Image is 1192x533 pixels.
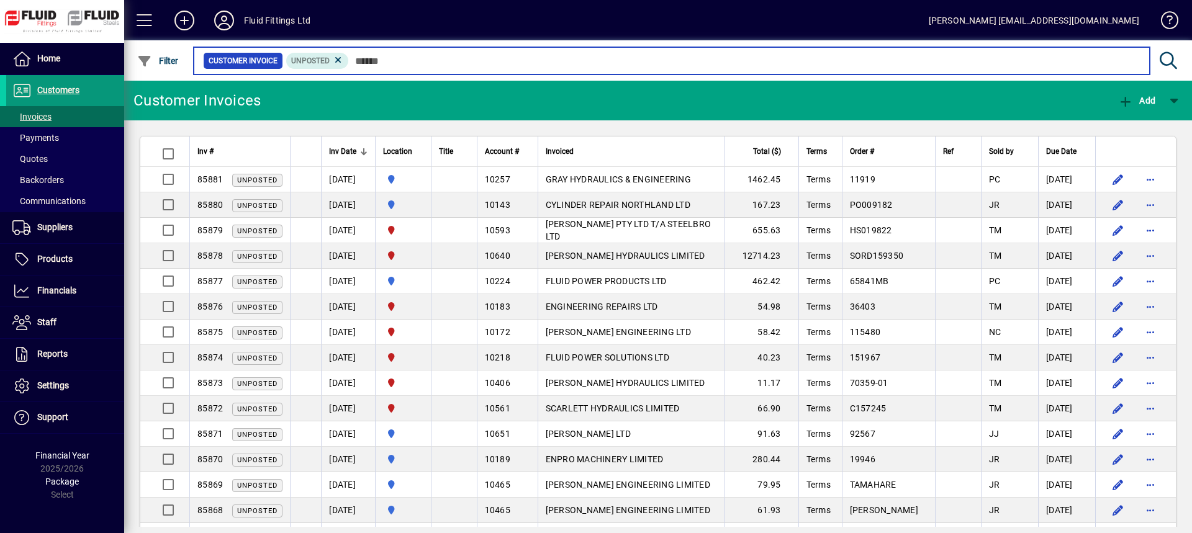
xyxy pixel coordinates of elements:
span: 10189 [485,454,510,464]
span: PO009182 [850,200,893,210]
span: Terms [806,200,831,210]
span: Unposted [237,202,278,210]
span: AUCKLAND [383,427,423,441]
button: Filter [134,50,182,72]
td: 66.90 [724,396,798,421]
td: [DATE] [1038,421,1095,447]
a: Quotes [6,148,124,169]
span: 36403 [850,302,875,311]
td: [DATE] [1038,243,1095,269]
span: Unposted [237,329,278,337]
td: 58.42 [724,320,798,345]
span: Unposted [237,303,278,311]
button: More options [1140,271,1160,291]
button: Add [165,9,204,32]
span: FLUID POWER PRODUCTS LTD [546,276,667,286]
span: 10640 [485,251,510,261]
button: More options [1140,246,1160,266]
span: TM [989,352,1002,362]
td: 462.42 [724,269,798,294]
span: 10651 [485,429,510,439]
div: Sold by [989,145,1031,158]
span: 92567 [850,429,875,439]
span: Unposted [237,431,278,439]
span: Unposted [237,405,278,413]
span: AUCKLAND [383,172,423,186]
button: More options [1140,424,1160,444]
span: 85876 [197,302,223,311]
button: Edit [1108,220,1128,240]
span: Suppliers [37,222,73,232]
span: AUCKLAND [383,478,423,491]
td: [DATE] [1038,167,1095,192]
span: AUCKLAND [383,274,423,288]
span: AUCKLAND [383,503,423,517]
span: [PERSON_NAME] HYDRAULICS LIMITED [546,251,705,261]
a: Payments [6,127,124,148]
a: Settings [6,370,124,401]
span: Unposted [291,56,330,65]
a: Financials [6,275,124,307]
button: Edit [1108,398,1128,418]
a: Staff [6,307,124,338]
span: JR [989,505,1000,515]
span: Package [45,477,79,486]
button: More options [1140,220,1160,240]
span: 10593 [485,225,510,235]
span: 10465 [485,480,510,490]
span: Terms [806,454,831,464]
span: Unposted [237,481,278,490]
span: Terms [806,145,827,158]
span: Sold by [989,145,1014,158]
span: Unposted [237,507,278,515]
span: [PERSON_NAME] LTD [546,429,631,439]
span: Terms [806,225,831,235]
span: 10224 [485,276,510,286]
span: 85881 [197,174,223,184]
span: TM [989,302,1002,311]
a: Home [6,43,124,74]
td: [DATE] [321,370,375,396]
span: Terms [806,378,831,388]
button: Edit [1108,169,1128,189]
span: Inv Date [329,145,356,158]
div: Account # [485,145,530,158]
div: Title [439,145,469,158]
button: Edit [1108,347,1128,367]
span: 85875 [197,327,223,337]
td: [DATE] [321,218,375,243]
span: 85880 [197,200,223,210]
a: Suppliers [6,212,124,243]
div: Total ($) [732,145,792,158]
span: PC [989,174,1001,184]
span: Terms [806,352,831,362]
span: Terms [806,429,831,439]
span: TM [989,251,1002,261]
td: [DATE] [1038,320,1095,345]
div: [PERSON_NAME] [EMAIL_ADDRESS][DOMAIN_NAME] [929,11,1139,30]
span: Financials [37,285,76,295]
button: More options [1140,373,1160,393]
td: 167.23 [724,192,798,218]
span: Total ($) [753,145,781,158]
button: More options [1140,297,1160,316]
td: [DATE] [321,498,375,523]
span: FLUID POWER SOLUTIONS LTD [546,352,669,362]
span: Financial Year [35,450,89,460]
div: Order # [850,145,928,158]
td: [DATE] [321,447,375,472]
button: More options [1140,347,1160,367]
td: 655.63 [724,218,798,243]
td: [DATE] [1038,370,1095,396]
span: Quotes [12,154,48,164]
span: SORD159350 [850,251,904,261]
td: [DATE] [321,396,375,421]
span: FLUID FITTINGS CHRISTCHURCH [383,249,423,262]
span: Reports [37,349,68,359]
td: [DATE] [321,294,375,320]
td: [DATE] [321,421,375,447]
span: [PERSON_NAME] ENGINEERING LIMITED [546,505,710,515]
span: 85871 [197,429,223,439]
span: Customer Invoice [209,55,278,67]
span: 85869 [197,480,223,490]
